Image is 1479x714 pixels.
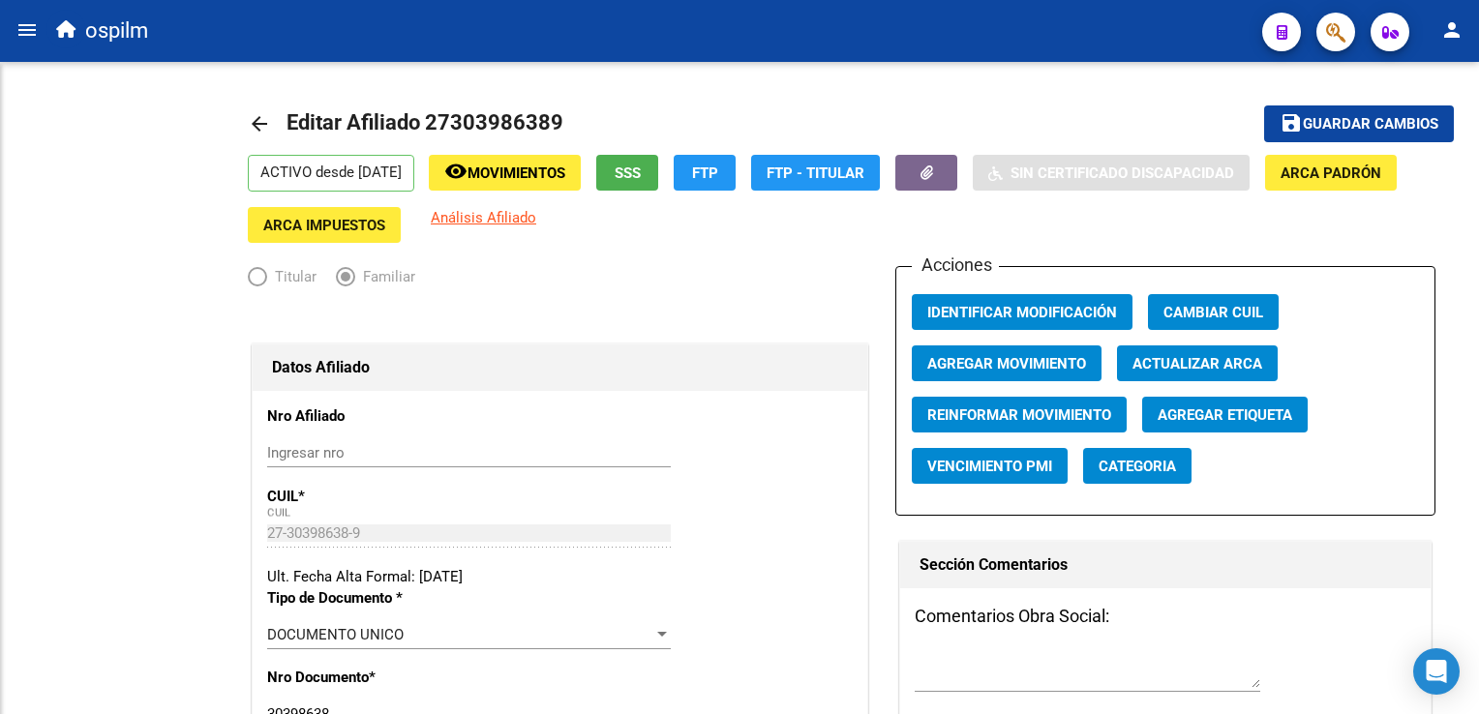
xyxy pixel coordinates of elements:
mat-icon: arrow_back [248,112,271,135]
mat-icon: save [1280,111,1303,134]
span: Agregar Etiqueta [1158,406,1292,424]
span: Editar Afiliado 27303986389 [287,110,563,134]
div: Ult. Fecha Alta Formal: [DATE] [267,566,853,587]
span: Actualizar ARCA [1132,355,1262,372]
p: Tipo de Documento * [267,587,442,609]
button: SSS [596,155,658,191]
span: Familiar [355,266,415,287]
div: Open Intercom Messenger [1413,648,1460,695]
span: SSS [615,164,641,182]
span: ARCA Impuestos [263,217,385,234]
span: Agregar Movimiento [927,355,1086,372]
p: Nro Documento [267,667,442,688]
h3: Acciones [912,252,999,279]
span: Movimientos [468,164,565,182]
button: Reinformar Movimiento [912,397,1127,432]
mat-icon: remove_red_eye [444,160,468,183]
button: Agregar Etiqueta [1142,397,1308,432]
span: Análisis Afiliado [431,209,536,226]
button: Guardar cambios [1264,105,1454,141]
span: Sin Certificado Discapacidad [1011,164,1234,182]
button: Actualizar ARCA [1117,345,1278,381]
span: ospilm [85,10,148,52]
button: ARCA Padrón [1265,155,1397,191]
span: Reinformar Movimiento [927,406,1111,424]
p: ACTIVO desde [DATE] [248,155,414,192]
button: Agregar Movimiento [912,345,1102,381]
span: ARCA Padrón [1281,164,1381,182]
p: CUIL [267,486,442,507]
span: FTP [692,164,718,182]
mat-radio-group: Elija una opción [248,272,435,289]
button: Categoria [1083,448,1192,484]
span: Categoria [1099,458,1176,475]
h3: Comentarios Obra Social: [915,603,1416,630]
button: FTP - Titular [751,155,880,191]
span: Identificar Modificación [927,304,1117,321]
span: Titular [267,266,317,287]
button: ARCA Impuestos [248,207,401,243]
span: Guardar cambios [1303,116,1438,134]
button: FTP [674,155,736,191]
button: Identificar Modificación [912,294,1132,330]
mat-icon: person [1440,18,1464,42]
button: Movimientos [429,155,581,191]
button: Vencimiento PMI [912,448,1068,484]
button: Cambiar CUIL [1148,294,1279,330]
span: Vencimiento PMI [927,458,1052,475]
span: Cambiar CUIL [1163,304,1263,321]
mat-icon: menu [15,18,39,42]
h1: Datos Afiliado [272,352,848,383]
h1: Sección Comentarios [920,550,1411,580]
span: FTP - Titular [767,164,864,182]
button: Sin Certificado Discapacidad [973,155,1250,191]
p: Nro Afiliado [267,405,442,427]
span: DOCUMENTO UNICO [267,626,404,643]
